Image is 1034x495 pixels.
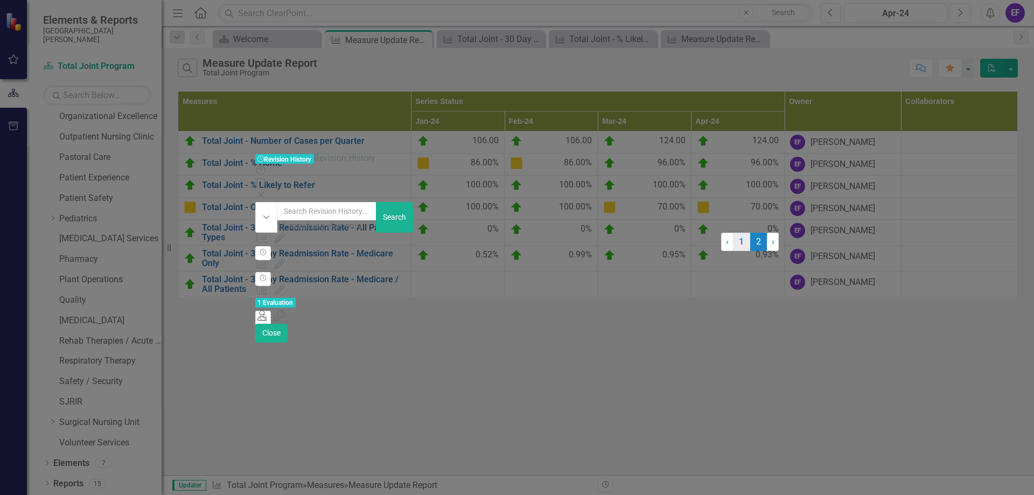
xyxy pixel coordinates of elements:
[255,324,288,343] button: Close
[750,233,767,251] span: 2
[733,233,750,251] a: 1
[277,220,377,233] div: 17 matching elements
[726,236,729,247] span: ‹
[255,154,315,164] span: Revision History
[314,153,375,163] span: Revision History
[277,202,377,220] input: Search Revision History...
[255,298,296,308] span: 1 Evaluation
[772,236,774,247] span: ›
[376,202,413,233] button: Search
